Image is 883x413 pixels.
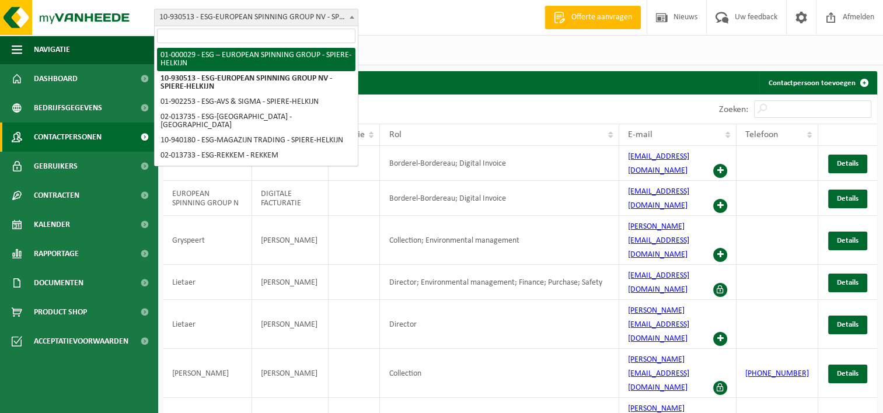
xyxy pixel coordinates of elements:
[759,71,876,94] a: Contactpersoon toevoegen
[828,190,867,208] a: Details
[157,148,355,163] li: 02-013733 - ESG-REKKEM - REKKEM
[252,216,329,265] td: [PERSON_NAME]
[837,321,858,328] span: Details
[719,105,748,114] label: Zoeken:
[34,152,78,181] span: Gebruikers
[252,349,329,398] td: [PERSON_NAME]
[380,181,619,216] td: Borderel-Bordereau; Digital Invoice
[828,232,867,250] a: Details
[34,210,70,239] span: Kalender
[163,349,252,398] td: [PERSON_NAME]
[545,6,641,29] a: Offerte aanvragen
[628,271,689,294] a: [EMAIL_ADDRESS][DOMAIN_NAME]
[34,327,128,356] span: Acceptatievoorwaarden
[837,279,858,286] span: Details
[828,274,867,292] a: Details
[628,187,689,210] a: [EMAIL_ADDRESS][DOMAIN_NAME]
[157,133,355,148] li: 10-940180 - ESG-MAGAZIJN TRADING - SPIERE-HELKIJN
[628,152,689,175] a: [EMAIL_ADDRESS][DOMAIN_NAME]
[837,195,858,202] span: Details
[34,239,79,268] span: Rapportage
[155,9,358,26] span: 10-930513 - ESG-EUROPEAN SPINNING GROUP NV - SPIERE-HELKIJN
[628,355,689,392] a: [PERSON_NAME][EMAIL_ADDRESS][DOMAIN_NAME]
[34,64,78,93] span: Dashboard
[34,123,102,152] span: Contactpersonen
[837,160,858,167] span: Details
[157,48,355,71] li: 01-000029 - ESG – EUROPEAN SPINNING GROUP - SPIERE-HELKIJN
[252,181,329,216] td: DIGITALE FACTURATIE
[568,12,635,23] span: Offerte aanvragen
[252,265,329,300] td: [PERSON_NAME]
[34,297,87,327] span: Product Shop
[380,300,619,349] td: Director
[380,265,619,300] td: Director; Environmental management; Finance; Purchase; Safety
[163,181,252,216] td: EUROPEAN SPINNING GROUP N
[380,216,619,265] td: Collection; Environmental management
[828,155,867,173] a: Details
[157,94,355,110] li: 01-902253 - ESG-AVS & SIGMA - SPIERE-HELKIJN
[252,300,329,349] td: [PERSON_NAME]
[163,300,252,349] td: Lietaer
[745,130,778,139] span: Telefoon
[828,365,867,383] a: Details
[837,370,858,377] span: Details
[380,349,619,398] td: Collection
[163,265,252,300] td: Lietaer
[34,93,102,123] span: Bedrijfsgegevens
[837,237,858,244] span: Details
[628,222,689,259] a: [PERSON_NAME][EMAIL_ADDRESS][DOMAIN_NAME]
[389,130,401,139] span: Rol
[34,268,83,297] span: Documenten
[628,130,652,139] span: E-mail
[157,110,355,133] li: 02-013735 - ESG-[GEOGRAPHIC_DATA] - [GEOGRAPHIC_DATA]
[745,369,809,378] a: [PHONE_NUMBER]
[34,181,79,210] span: Contracten
[380,146,619,181] td: Borderel-Bordereau; Digital Invoice
[828,316,867,334] a: Details
[34,35,70,64] span: Navigatie
[157,71,355,94] li: 10-930513 - ESG-EUROPEAN SPINNING GROUP NV - SPIERE-HELKIJN
[154,9,358,26] span: 10-930513 - ESG-EUROPEAN SPINNING GROUP NV - SPIERE-HELKIJN
[628,306,689,343] a: [PERSON_NAME][EMAIL_ADDRESS][DOMAIN_NAME]
[163,216,252,265] td: Gryspeert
